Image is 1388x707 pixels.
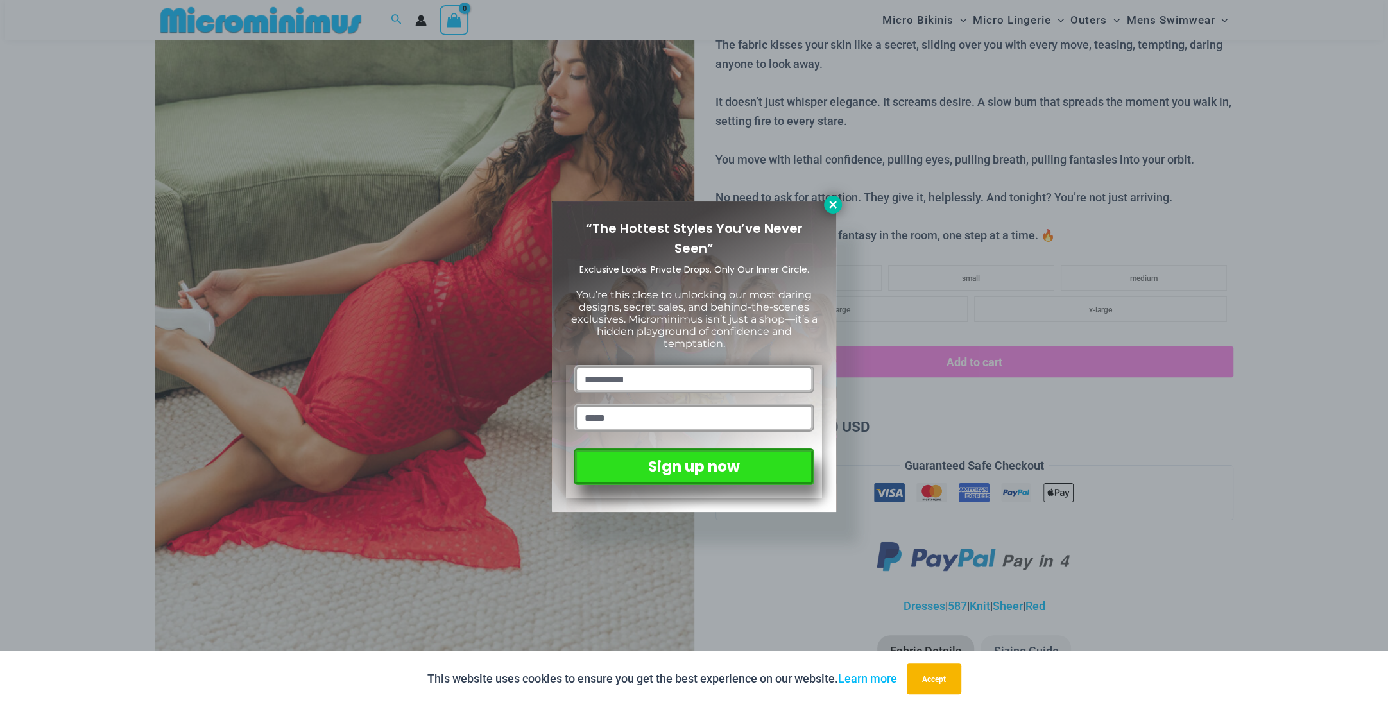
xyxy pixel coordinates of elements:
span: “The Hottest Styles You’ve Never Seen” [586,219,803,257]
button: Close [824,196,842,214]
a: Learn more [838,672,897,685]
span: You’re this close to unlocking our most daring designs, secret sales, and behind-the-scenes exclu... [571,289,818,350]
button: Accept [907,663,961,694]
button: Sign up now [574,448,814,485]
span: Exclusive Looks. Private Drops. Only Our Inner Circle. [579,263,809,276]
p: This website uses cookies to ensure you get the best experience on our website. [427,669,897,688]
